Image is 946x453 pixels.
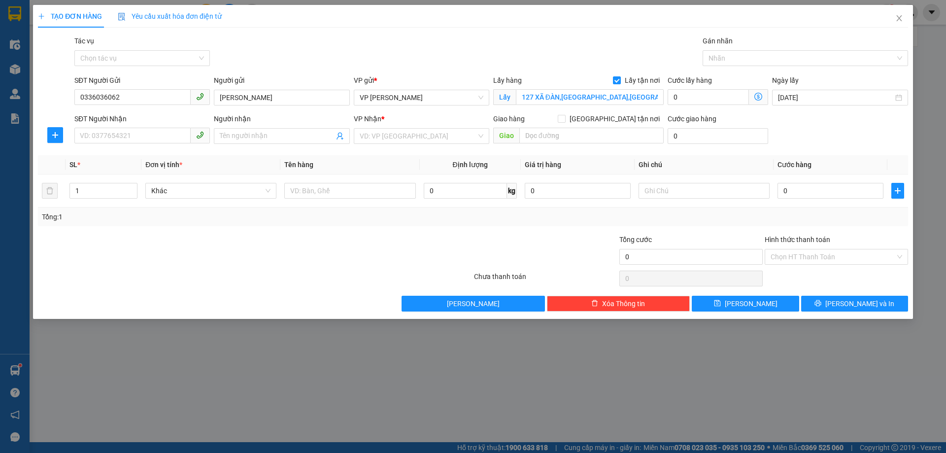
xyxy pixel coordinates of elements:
[48,131,63,139] span: plus
[778,92,893,103] input: Ngày lấy
[214,75,349,86] div: Người gửi
[519,128,664,143] input: Dọc đường
[602,298,645,309] span: Xóa Thông tin
[668,115,716,123] label: Cước giao hàng
[493,76,522,84] span: Lấy hàng
[703,37,733,45] label: Gán nhãn
[892,187,904,195] span: plus
[692,296,799,312] button: save[PERSON_NAME]
[493,89,516,105] span: Lấy
[118,12,222,20] span: Yêu cầu xuất hóa đơn điện tử
[453,161,488,169] span: Định lượng
[447,298,500,309] span: [PERSON_NAME]
[196,131,204,139] span: phone
[639,183,770,199] input: Ghi Chú
[145,161,182,169] span: Đơn vị tính
[507,183,517,199] span: kg
[74,75,210,86] div: SĐT Người Gửi
[354,75,489,86] div: VP gửi
[566,113,664,124] span: [GEOGRAPHIC_DATA] tận nơi
[635,155,774,174] th: Ghi chú
[516,89,664,105] input: Lấy tận nơi
[725,298,777,309] span: [PERSON_NAME]
[354,115,381,123] span: VP Nhận
[42,211,365,222] div: Tổng: 1
[42,183,58,199] button: delete
[402,296,545,312] button: [PERSON_NAME]
[38,12,102,20] span: TẠO ĐƠN HÀNG
[47,127,63,143] button: plus
[891,183,904,199] button: plus
[814,300,821,308] span: printer
[885,5,913,33] button: Close
[619,236,652,244] span: Tổng cước
[360,90,483,105] span: VP Minh Khai
[214,113,349,124] div: Người nhận
[772,76,799,84] label: Ngày lấy
[336,132,344,140] span: user-add
[825,298,894,309] span: [PERSON_NAME] và In
[151,183,270,198] span: Khác
[895,14,903,22] span: close
[74,113,210,124] div: SĐT Người Nhận
[38,13,45,20] span: plus
[765,236,830,244] label: Hình thức thanh toán
[493,128,519,143] span: Giao
[668,76,712,84] label: Cước lấy hàng
[69,161,77,169] span: SL
[118,13,126,21] img: icon
[196,93,204,101] span: phone
[74,37,94,45] label: Tác vụ
[668,89,749,105] input: Cước lấy hàng
[591,300,598,308] span: delete
[801,296,908,312] button: printer[PERSON_NAME] và In
[284,161,313,169] span: Tên hàng
[547,296,690,312] button: deleteXóa Thông tin
[777,161,811,169] span: Cước hàng
[714,300,721,308] span: save
[493,115,525,123] span: Giao hàng
[621,75,664,86] span: Lấy tận nơi
[754,93,762,101] span: dollar-circle
[668,128,768,144] input: Cước giao hàng
[525,161,561,169] span: Giá trị hàng
[525,183,631,199] input: 0
[284,183,415,199] input: VD: Bàn, Ghế
[473,271,618,288] div: Chưa thanh toán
